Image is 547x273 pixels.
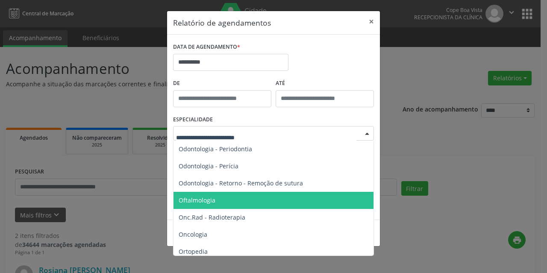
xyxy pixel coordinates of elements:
label: ATÉ [276,77,374,90]
h5: Relatório de agendamentos [173,17,271,28]
label: DATA DE AGENDAMENTO [173,41,240,54]
span: Onc.Rad - Radioterapia [179,213,245,221]
label: ESPECIALIDADE [173,113,213,126]
span: Odontologia - Perícia [179,162,238,170]
label: De [173,77,271,90]
span: Odontologia - Periodontia [179,145,252,153]
button: Close [363,11,380,32]
span: Oftalmologia [179,196,215,204]
span: Ortopedia [179,247,208,255]
span: Odontologia - Retorno - Remoção de sutura [179,179,303,187]
span: Oncologia [179,230,207,238]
